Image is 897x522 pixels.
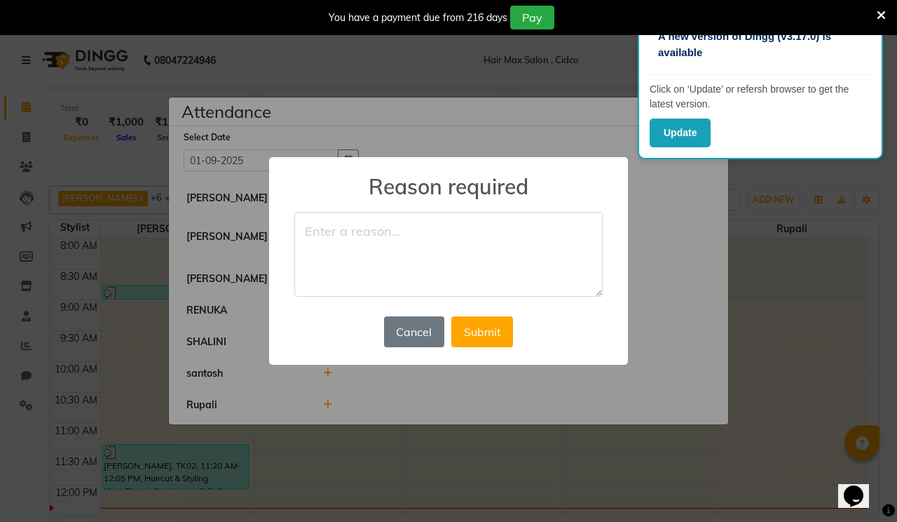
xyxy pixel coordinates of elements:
button: Update [650,119,711,147]
h2: Reason required [269,157,628,199]
button: Pay [510,6,554,29]
button: Cancel [384,316,444,347]
div: You have a payment due from 216 days [329,11,507,25]
p: A new version of Dingg (v3.17.0) is available [658,29,863,60]
iframe: chat widget [838,466,883,508]
button: Submit [451,316,513,347]
p: Click on ‘Update’ or refersh browser to get the latest version. [650,82,871,112]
